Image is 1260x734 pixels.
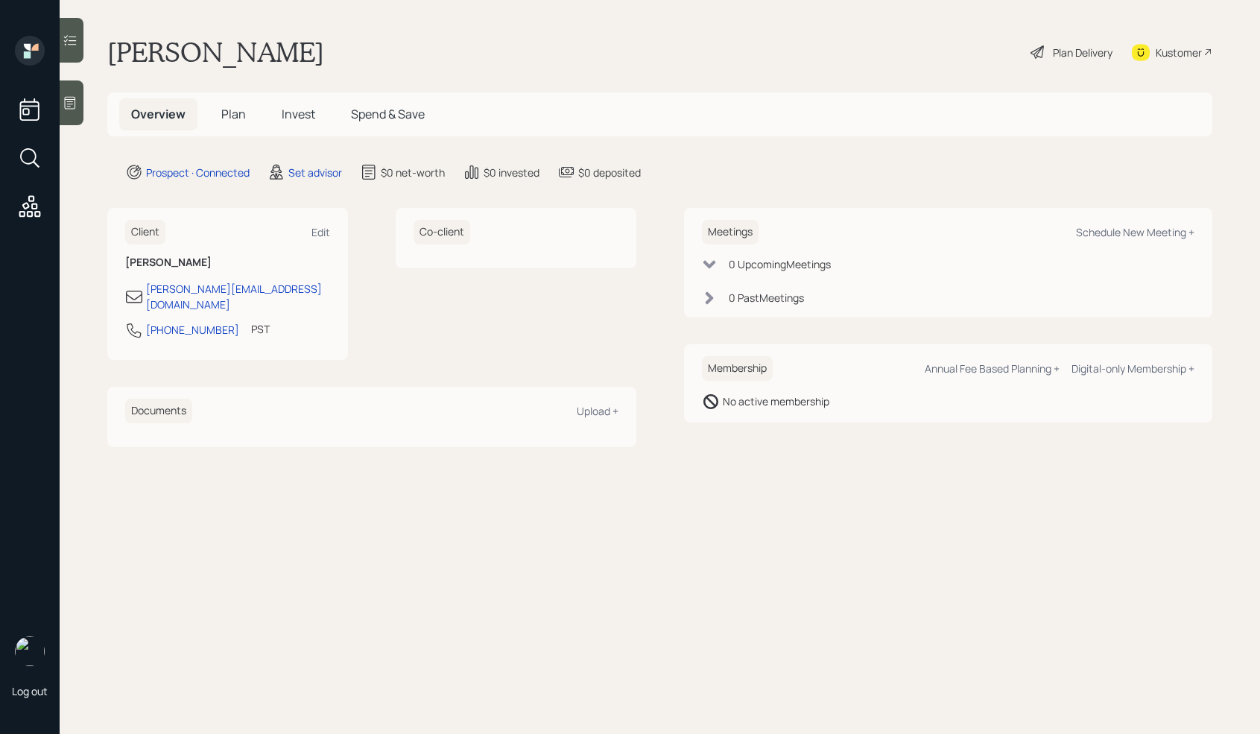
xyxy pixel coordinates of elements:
h6: Membership [702,356,773,381]
div: Upload + [577,404,618,418]
img: retirable_logo.png [15,636,45,666]
span: Spend & Save [351,106,425,122]
div: $0 deposited [578,165,641,180]
div: Set advisor [288,165,342,180]
div: [PHONE_NUMBER] [146,322,239,338]
div: Kustomer [1156,45,1202,60]
div: 0 Upcoming Meeting s [729,256,831,272]
span: Overview [131,106,186,122]
h1: [PERSON_NAME] [107,36,324,69]
div: Plan Delivery [1053,45,1112,60]
div: Log out [12,684,48,698]
div: PST [251,321,270,337]
h6: Co-client [414,220,470,244]
div: $0 invested [484,165,539,180]
span: Plan [221,106,246,122]
div: No active membership [723,393,829,409]
div: 0 Past Meeting s [729,290,804,306]
span: Invest [282,106,315,122]
h6: Client [125,220,165,244]
div: $0 net-worth [381,165,445,180]
div: Edit [311,225,330,239]
h6: [PERSON_NAME] [125,256,330,269]
h6: Documents [125,399,192,423]
div: [PERSON_NAME][EMAIL_ADDRESS][DOMAIN_NAME] [146,281,330,312]
div: Annual Fee Based Planning + [925,361,1060,376]
div: Digital-only Membership + [1071,361,1194,376]
div: Schedule New Meeting + [1076,225,1194,239]
h6: Meetings [702,220,759,244]
div: Prospect · Connected [146,165,250,180]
